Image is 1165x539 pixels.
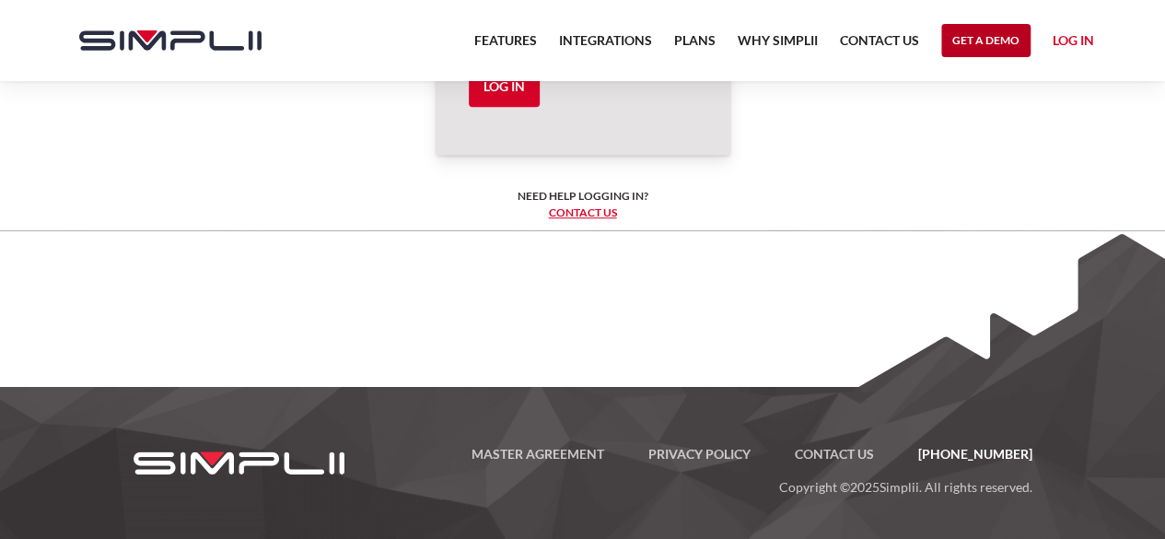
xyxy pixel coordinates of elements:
a: Why Simplii [738,29,818,63]
a: Contact us [549,205,617,219]
h6: Need help logging in? ‍ [518,188,648,221]
span: 2025 [850,479,880,495]
a: Master Agreement [449,443,626,465]
a: Contact US [773,443,896,465]
a: Plans [674,29,716,63]
a: Features [474,29,537,63]
a: Integrations [559,29,652,63]
a: Contact US [840,29,919,63]
a: Privacy Policy [626,443,773,465]
a: Get a Demo [941,24,1031,57]
img: Simplii [79,30,262,51]
input: Log in [469,66,540,107]
p: Copyright © Simplii. All rights reserved. [363,465,1032,498]
a: [PHONE_NUMBER] [896,443,1032,465]
a: Log in [1053,29,1094,57]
